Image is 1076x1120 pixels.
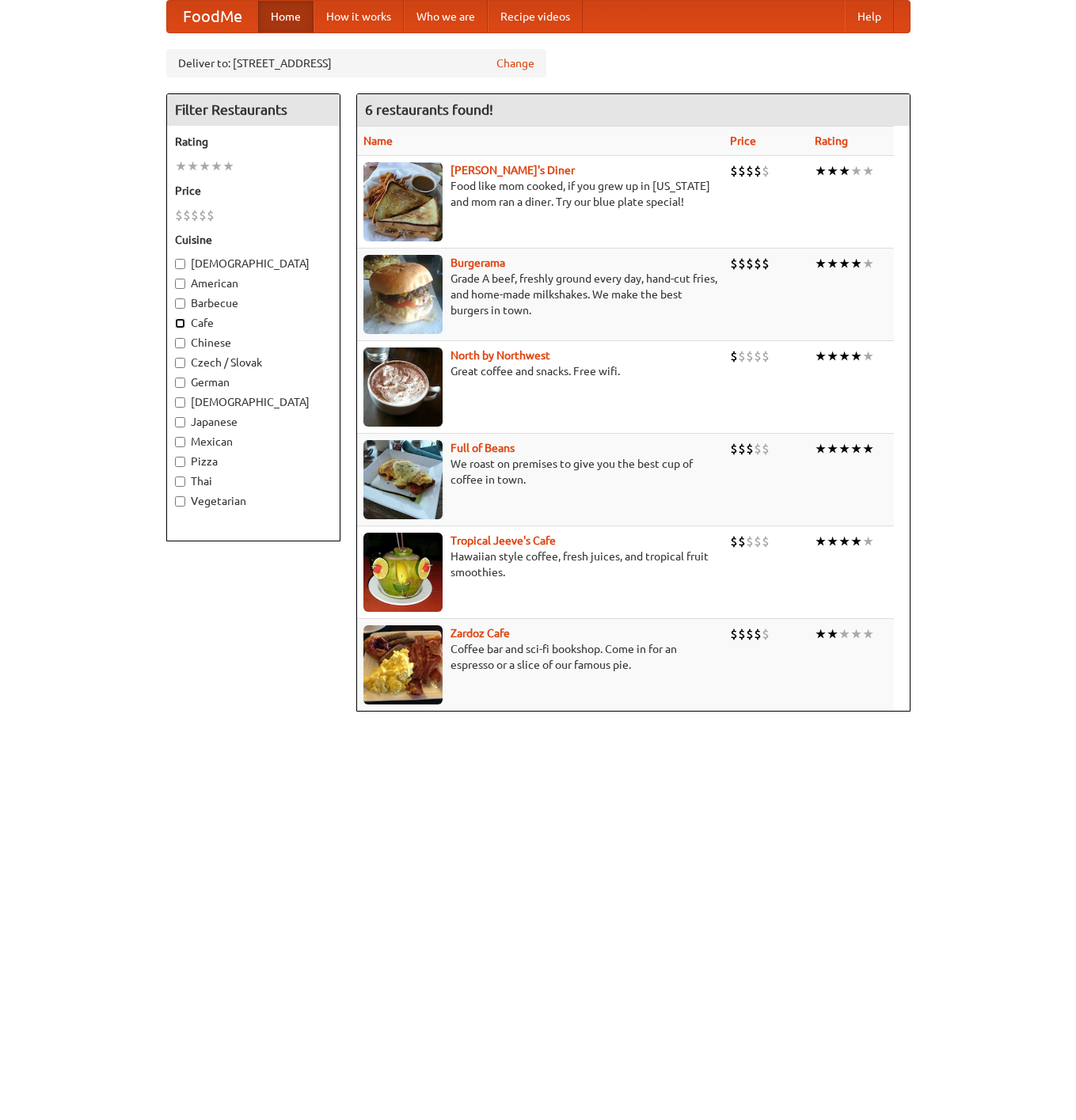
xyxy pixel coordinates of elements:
[175,232,332,248] h5: Cuisine
[862,255,874,272] li: ★
[738,533,746,550] li: $
[175,338,185,348] input: Chinese
[827,440,838,457] li: ★
[850,440,862,457] li: ★
[488,1,583,32] a: Recipe videos
[451,534,556,547] b: Tropical Jeeve's Cafe
[451,442,515,454] a: Full of Beans
[730,255,738,272] li: $
[175,256,332,271] label: [DEMOGRAPHIC_DATA]
[850,162,862,180] li: ★
[175,417,185,427] input: Japanese
[363,255,443,334] img: burgerama.jpg
[746,625,754,643] li: $
[850,255,862,272] li: ★
[451,164,575,177] a: [PERSON_NAME]'s Diner
[199,158,211,175] li: ★
[850,533,862,550] li: ★
[363,549,717,580] p: Hawaiian style coffee, fresh juices, and tropical fruit smoothies.
[862,440,874,457] li: ★
[175,315,332,331] label: Cafe
[762,162,770,180] li: $
[363,440,443,519] img: beans.jpg
[730,440,738,457] li: $
[363,347,443,427] img: north.jpg
[363,271,717,318] p: Grade A beef, freshly ground every day, hand-cut fries, and home-made milkshakes. We make the bes...
[211,158,222,175] li: ★
[827,255,838,272] li: ★
[175,434,332,450] label: Mexican
[175,476,185,487] input: Thai
[175,493,332,509] label: Vegetarian
[815,135,848,147] a: Rating
[746,162,754,180] li: $
[175,295,332,311] label: Barbecue
[175,414,332,430] label: Japanese
[363,641,717,673] p: Coffee bar and sci-fi bookshop. Come in for an espresso or a slice of our famous pie.
[827,162,838,180] li: ★
[850,625,862,643] li: ★
[365,102,493,117] ng-pluralize: 6 restaurants found!
[191,207,199,224] li: $
[175,454,332,469] label: Pizza
[862,347,874,365] li: ★
[827,533,838,550] li: ★
[730,135,756,147] a: Price
[746,347,754,365] li: $
[738,347,746,365] li: $
[167,94,340,126] h4: Filter Restaurants
[862,625,874,643] li: ★
[451,349,550,362] a: North by Northwest
[166,49,546,78] div: Deliver to: [STREET_ADDRESS]
[730,347,738,365] li: $
[175,496,185,507] input: Vegetarian
[175,397,185,408] input: [DEMOGRAPHIC_DATA]
[862,162,874,180] li: ★
[175,279,185,289] input: American
[363,625,443,704] img: zardoz.jpg
[363,363,717,379] p: Great coffee and snacks. Free wifi.
[207,207,215,224] li: $
[827,625,838,643] li: ★
[815,533,827,550] li: ★
[363,178,717,210] p: Food like mom cooked, if you grew up in [US_STATE] and mom ran a diner. Try our blue plate special!
[451,627,510,640] a: Zardoz Cafe
[175,207,183,224] li: $
[363,135,393,147] a: Name
[730,533,738,550] li: $
[754,255,762,272] li: $
[738,440,746,457] li: $
[496,55,534,71] a: Change
[762,625,770,643] li: $
[363,533,443,612] img: jeeves.jpg
[175,437,185,447] input: Mexican
[175,378,185,388] input: German
[175,158,187,175] li: ★
[167,1,258,32] a: FoodMe
[838,255,850,272] li: ★
[762,255,770,272] li: $
[754,162,762,180] li: $
[815,162,827,180] li: ★
[175,358,185,368] input: Czech / Slovak
[762,533,770,550] li: $
[815,347,827,365] li: ★
[746,440,754,457] li: $
[314,1,404,32] a: How it works
[815,255,827,272] li: ★
[762,347,770,365] li: $
[738,162,746,180] li: $
[827,347,838,365] li: ★
[838,625,850,643] li: ★
[754,440,762,457] li: $
[730,625,738,643] li: $
[451,256,505,269] a: Burgerama
[175,183,332,199] h5: Price
[175,298,185,309] input: Barbecue
[746,533,754,550] li: $
[363,162,443,241] img: sallys.jpg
